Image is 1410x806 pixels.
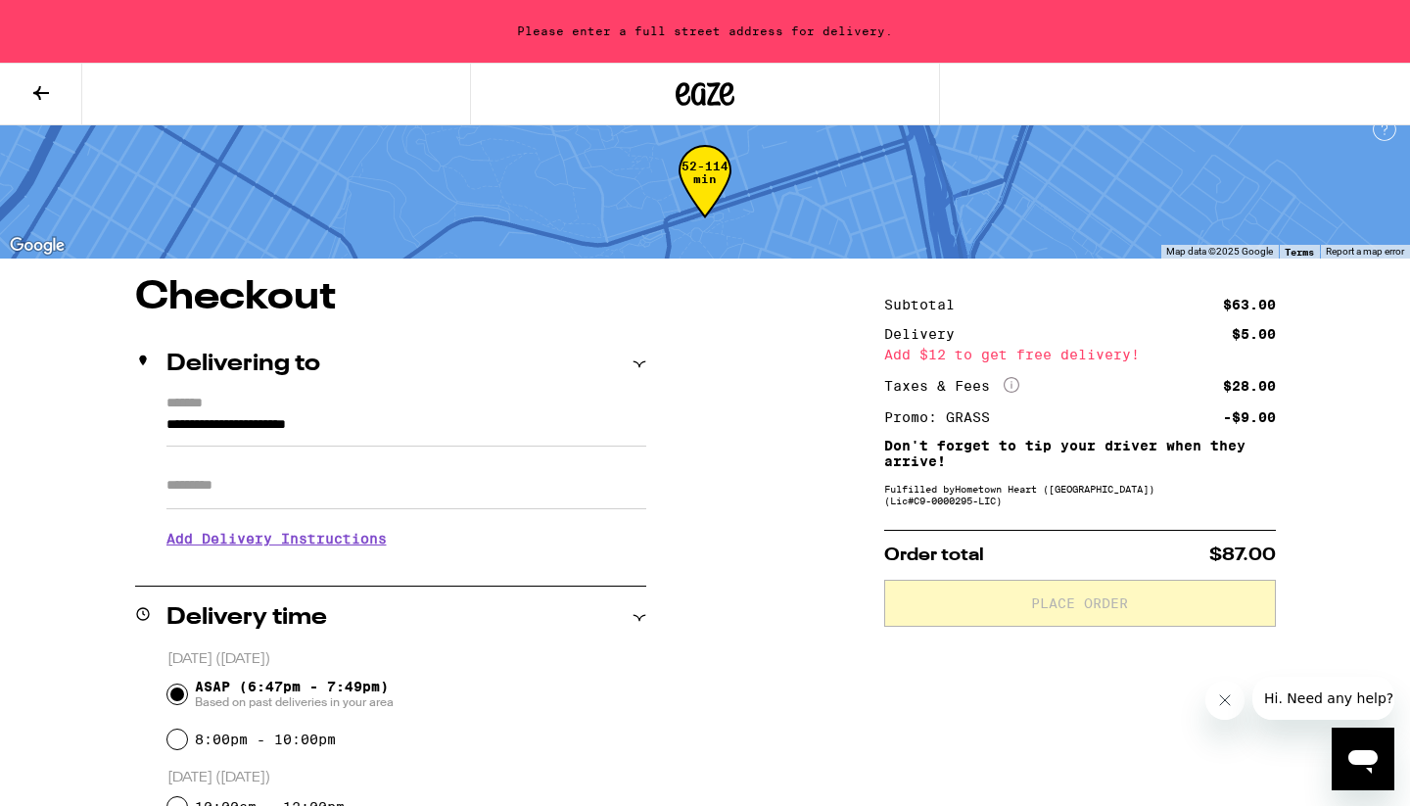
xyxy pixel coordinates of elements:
span: Map data ©2025 Google [1166,246,1273,257]
label: 8:00pm - 10:00pm [195,732,336,747]
span: $87.00 [1209,546,1276,564]
div: -$9.00 [1223,410,1276,424]
span: Place Order [1031,596,1128,610]
div: Fulfilled by Hometown Heart ([GEOGRAPHIC_DATA]) (Lic# C9-0000295-LIC ) [884,483,1276,506]
p: [DATE] ([DATE]) [167,650,646,669]
p: Don't forget to tip your driver when they arrive! [884,438,1276,469]
h2: Delivery time [166,606,327,630]
div: Promo: GRASS [884,410,1004,424]
div: Delivery [884,327,968,341]
div: Subtotal [884,298,968,311]
a: Report a map error [1326,246,1404,257]
div: $5.00 [1232,327,1276,341]
span: Order total [884,546,984,564]
span: Based on past deliveries in your area [195,694,394,710]
div: Taxes & Fees [884,377,1019,395]
h3: Add Delivery Instructions [166,516,646,561]
a: Open this area in Google Maps (opens a new window) [5,233,70,259]
p: [DATE] ([DATE]) [167,769,646,787]
span: ASAP (6:47pm - 7:49pm) [195,679,394,710]
div: $28.00 [1223,379,1276,393]
img: Google [5,233,70,259]
p: We'll contact you at [PHONE_NUMBER] when we arrive [166,561,646,577]
iframe: Close message [1205,681,1245,720]
h1: Checkout [135,278,646,317]
button: Place Order [884,580,1276,627]
div: 52-114 min [679,160,731,233]
div: $63.00 [1223,298,1276,311]
a: Terms [1285,246,1314,258]
h2: Delivering to [166,353,320,376]
iframe: Button to launch messaging window [1332,728,1394,790]
div: Add $12 to get free delivery! [884,348,1276,361]
iframe: Message from company [1252,677,1394,720]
